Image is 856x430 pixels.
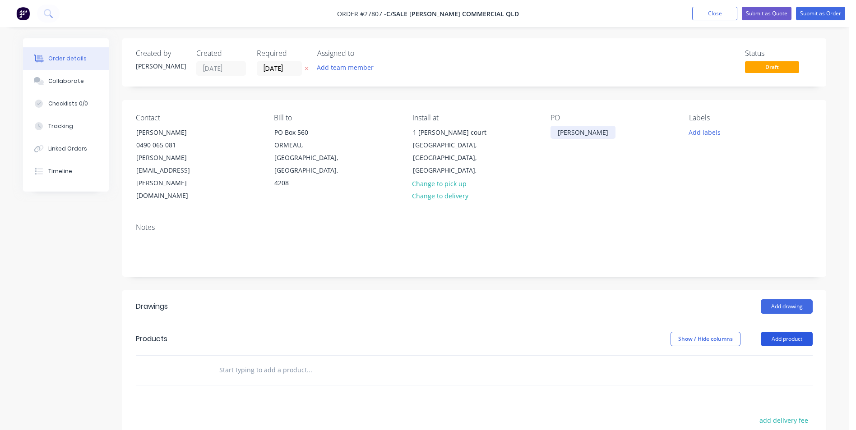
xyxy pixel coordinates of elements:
button: Change to delivery [407,190,473,202]
div: ORMEAU, [GEOGRAPHIC_DATA], [GEOGRAPHIC_DATA], 4208 [274,139,349,189]
div: Required [257,49,306,58]
div: Tracking [48,122,73,130]
button: Close [692,7,737,20]
button: Add labels [684,126,725,138]
img: Factory [16,7,30,20]
div: Assigned to [317,49,407,58]
div: 1 [PERSON_NAME] court [413,126,488,139]
div: Checklists 0/0 [48,100,88,108]
div: [PERSON_NAME] [551,126,615,139]
button: Collaborate [23,70,109,92]
div: Drawings [136,301,168,312]
button: Submit as Quote [742,7,791,20]
div: Install at [412,114,536,122]
div: Status [745,49,813,58]
div: Collaborate [48,77,84,85]
div: Notes [136,223,813,232]
div: [PERSON_NAME]0490 065 081[PERSON_NAME][EMAIL_ADDRESS][PERSON_NAME][DOMAIN_NAME] [129,126,219,202]
div: [PERSON_NAME][EMAIL_ADDRESS][PERSON_NAME][DOMAIN_NAME] [136,151,211,202]
div: Bill to [274,114,398,122]
button: Timeline [23,160,109,183]
button: Change to pick up [407,177,472,189]
button: Add team member [317,61,379,73]
button: Submit as Order [796,7,845,20]
div: Contact [136,114,259,122]
div: PO [551,114,674,122]
div: 0490 065 081 [136,139,211,151]
button: Order details [23,47,109,70]
button: Checklists 0/0 [23,92,109,115]
span: C/Sale [PERSON_NAME] Commercial QLD [386,9,519,18]
div: [PERSON_NAME] [136,126,211,139]
div: Created [196,49,246,58]
div: [PERSON_NAME] [136,61,185,71]
div: Linked Orders [48,145,87,153]
button: Tracking [23,115,109,137]
button: Add drawing [761,299,813,314]
span: Draft [745,61,799,73]
div: [GEOGRAPHIC_DATA], [GEOGRAPHIC_DATA], [GEOGRAPHIC_DATA], [413,139,488,177]
span: Order #27807 - [337,9,386,18]
button: Linked Orders [23,137,109,160]
div: 1 [PERSON_NAME] court[GEOGRAPHIC_DATA], [GEOGRAPHIC_DATA], [GEOGRAPHIC_DATA], [405,126,495,177]
div: Labels [689,114,813,122]
button: Add product [761,332,813,346]
button: add delivery fee [754,414,813,426]
div: Order details [48,55,87,63]
input: Start typing to add a product... [219,361,399,379]
div: Products [136,334,167,344]
button: Add team member [312,61,379,73]
div: PO Box 560 [274,126,349,139]
div: PO Box 560ORMEAU, [GEOGRAPHIC_DATA], [GEOGRAPHIC_DATA], 4208 [267,126,357,190]
button: Show / Hide columns [671,332,740,346]
div: Created by [136,49,185,58]
div: Timeline [48,167,72,175]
